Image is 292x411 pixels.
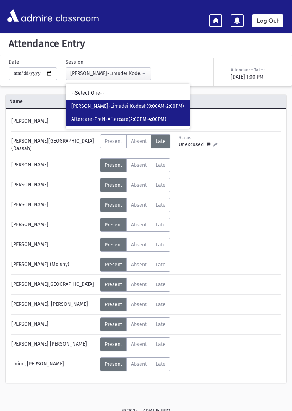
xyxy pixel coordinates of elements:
[156,321,166,327] span: Late
[100,278,170,292] div: AttTypes
[100,357,170,371] div: AttTypes
[105,262,122,268] span: Present
[6,7,54,24] img: AdmirePro
[179,134,217,141] div: Status
[156,242,166,248] span: Late
[131,138,147,144] span: Absent
[105,202,122,208] span: Present
[71,103,184,110] span: [PERSON_NAME]-Limudei Kodesh(9:00AM-2:00PM)
[71,116,166,123] span: Aftercare-PreN-Aftercare(2:00PM-4:00PM)
[131,321,147,327] span: Absent
[105,162,122,168] span: Present
[105,341,122,347] span: Present
[100,337,170,351] div: AttTypes
[100,198,170,212] div: AttTypes
[131,361,147,367] span: Absent
[100,218,170,232] div: AttTypes
[100,317,170,331] div: AttTypes
[156,202,166,208] span: Late
[131,262,147,268] span: Absent
[66,67,151,80] button: Morah Yehudis-Limudei Kodesh(9:00AM-2:00PM)
[8,258,100,272] div: [PERSON_NAME] (Moishy)
[131,182,147,188] span: Absent
[8,357,100,371] div: Union, [PERSON_NAME]
[100,258,170,272] div: AttTypes
[6,98,99,105] span: Name
[8,278,100,292] div: [PERSON_NAME][GEOGRAPHIC_DATA]
[8,178,100,192] div: [PERSON_NAME]
[156,222,166,228] span: Late
[8,218,100,232] div: [PERSON_NAME]
[156,301,166,308] span: Late
[100,158,170,172] div: AttTypes
[8,158,100,172] div: [PERSON_NAME]
[70,70,141,77] div: [PERSON_NAME]-Limudei Kodesh(9:00AM-2:00PM)
[105,242,122,248] span: Present
[179,141,207,148] span: Unexcused
[105,282,122,288] span: Present
[105,182,122,188] span: Present
[131,162,147,168] span: Absent
[9,58,19,66] label: Date
[100,298,170,311] div: AttTypes
[8,198,100,212] div: [PERSON_NAME]
[8,317,100,331] div: [PERSON_NAME]
[156,341,166,347] span: Late
[8,134,100,152] div: [PERSON_NAME][GEOGRAPHIC_DATA] (Dassah)
[105,222,122,228] span: Present
[156,138,166,144] span: Late
[156,282,166,288] span: Late
[231,67,282,73] div: Attendance Taken
[8,298,100,311] div: [PERSON_NAME], [PERSON_NAME]
[8,238,100,252] div: [PERSON_NAME]
[105,301,122,308] span: Present
[6,38,286,50] h5: Attendance Entry
[100,134,170,148] div: AttTypes
[131,242,147,248] span: Absent
[105,138,122,144] span: Present
[156,162,166,168] span: Late
[131,301,147,308] span: Absent
[100,238,170,252] div: AttTypes
[131,202,147,208] span: Absent
[8,337,100,351] div: [PERSON_NAME] [PERSON_NAME]
[131,282,147,288] span: Absent
[66,58,83,66] label: Session
[105,361,122,367] span: Present
[156,262,166,268] span: Late
[54,6,99,25] span: classroom
[131,222,147,228] span: Absent
[71,90,104,97] span: --Select One--
[156,182,166,188] span: Late
[100,178,170,192] div: AttTypes
[105,321,122,327] span: Present
[156,361,166,367] span: Late
[131,341,147,347] span: Absent
[252,14,283,27] a: Log Out
[8,114,100,128] div: [PERSON_NAME]
[231,73,282,81] div: [DATE] 1:00 PM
